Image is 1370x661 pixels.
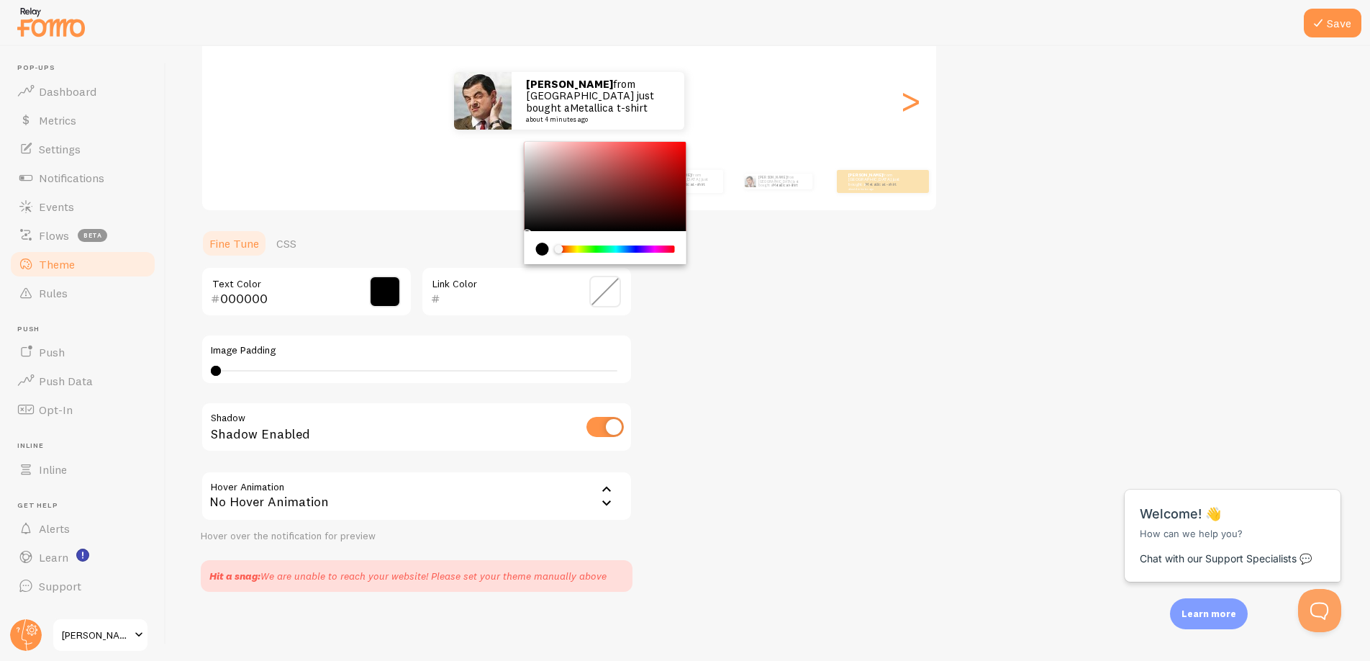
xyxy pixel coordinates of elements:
[39,142,81,156] span: Settings
[848,187,904,190] small: about 4 minutes ago
[536,243,549,256] div: current color is #000000
[9,543,157,572] a: Learn
[9,192,157,221] a: Events
[201,402,632,454] div: Shadow Enabled
[9,250,157,279] a: Theme
[657,187,716,190] small: about 4 minutes ago
[268,229,305,258] a: CSS
[39,521,70,536] span: Alerts
[657,172,717,190] p: from [GEOGRAPHIC_DATA] just bought a
[9,572,157,601] a: Support
[1117,454,1349,589] iframe: Help Scout Beacon - Messages and Notifications
[9,77,157,106] a: Dashboard
[1181,607,1236,621] p: Learn more
[674,181,705,187] a: Metallica t-shirt
[76,549,89,562] svg: <p>Watch New Feature Tutorials!</p>
[17,63,157,73] span: Pop-ups
[39,84,96,99] span: Dashboard
[39,550,68,565] span: Learn
[9,455,157,484] a: Inline
[526,77,613,91] strong: [PERSON_NAME]
[902,49,919,153] div: Next slide
[9,221,157,250] a: Flows beta
[39,199,74,214] span: Events
[525,142,686,264] div: Chrome color picker
[39,228,69,243] span: Flows
[15,4,87,40] img: fomo-relay-logo-orange.svg
[570,101,648,114] a: Metallica t-shirt
[1298,589,1341,632] iframe: Help Scout Beacon - Open
[866,181,897,187] a: Metallica t-shirt
[526,116,666,123] small: about 4 minutes ago
[758,175,787,179] strong: [PERSON_NAME]
[39,403,73,417] span: Opt-In
[9,279,157,307] a: Rules
[39,579,81,593] span: Support
[744,176,756,187] img: Fomo
[39,345,65,359] span: Push
[758,174,807,189] p: from [GEOGRAPHIC_DATA] just bought a
[17,501,157,511] span: Get Help
[78,229,107,242] span: beta
[454,72,512,130] img: Fomo
[9,163,157,192] a: Notifications
[209,569,607,583] div: We are unable to reach your website! Please set your theme manually above
[211,344,622,357] label: Image Padding
[524,170,547,193] img: Fomo
[17,325,157,334] span: Push
[39,374,93,388] span: Push Data
[9,395,157,424] a: Opt-In
[9,135,157,163] a: Settings
[39,171,104,185] span: Notifications
[201,530,632,543] div: Hover over the notification for preview
[39,462,67,477] span: Inline
[62,626,130,644] span: [PERSON_NAME] & Rue
[848,172,883,178] strong: [PERSON_NAME]
[9,514,157,543] a: Alerts
[201,229,268,258] a: Fine Tune
[9,106,157,135] a: Metrics
[9,338,157,367] a: Push
[39,257,75,271] span: Theme
[773,183,797,187] a: Metallica t-shirt
[1170,598,1248,629] div: Learn more
[52,618,149,652] a: [PERSON_NAME] & Rue
[209,570,260,583] strong: Hit a snag:
[526,78,670,123] p: from [GEOGRAPHIC_DATA] just bought a
[17,441,157,451] span: Inline
[848,172,906,190] p: from [GEOGRAPHIC_DATA] just bought a
[39,286,68,300] span: Rules
[9,367,157,395] a: Push Data
[39,113,76,127] span: Metrics
[201,471,632,521] div: No Hover Animation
